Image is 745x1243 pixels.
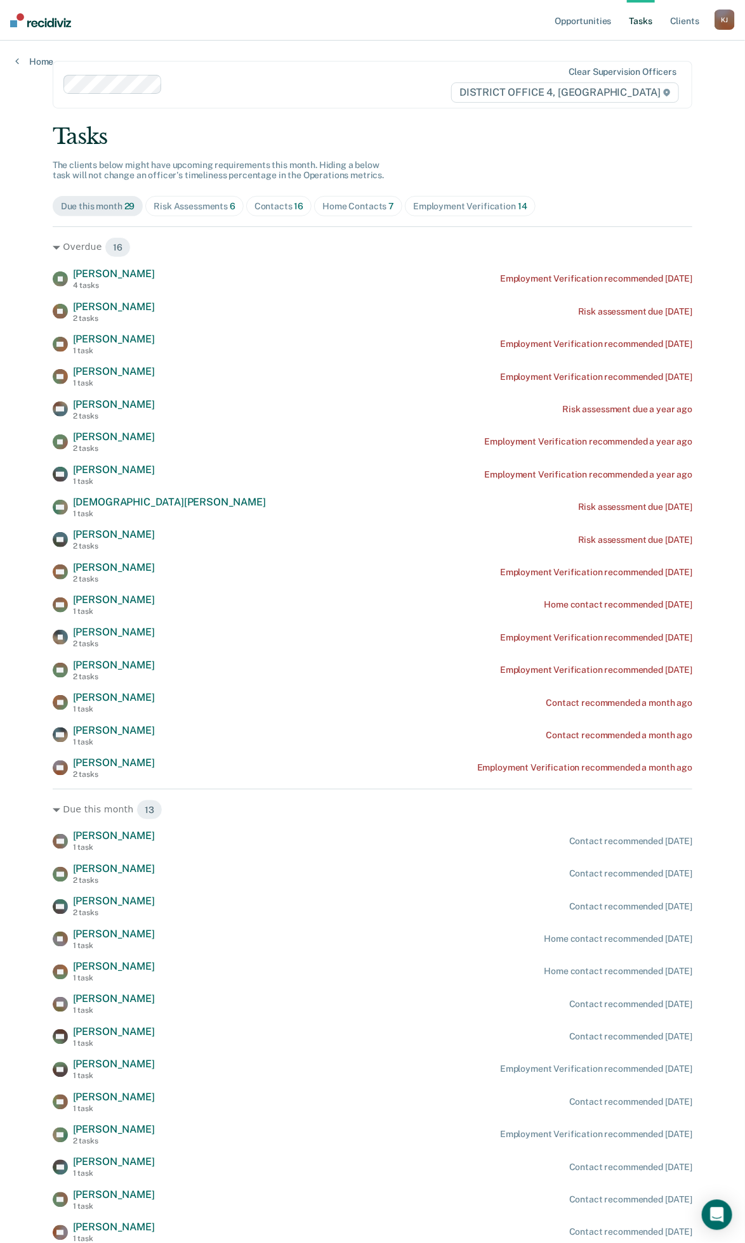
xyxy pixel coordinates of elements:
span: [PERSON_NAME] [73,1189,155,1201]
div: Risk assessment due a year ago [562,404,692,415]
span: [PERSON_NAME] [73,993,155,1005]
div: 1 task [73,942,155,951]
span: [PERSON_NAME] [73,830,155,842]
span: 16 [105,237,131,257]
div: Contact recommended a month ago [546,698,693,708]
div: 1 task [73,974,155,983]
div: Contact recommended [DATE] [569,1227,692,1238]
div: K J [715,10,735,30]
div: Contacts [254,201,304,212]
div: 2 tasks [73,876,155,885]
div: Risk Assessments [154,201,235,212]
div: Home Contacts [322,201,394,212]
div: Employment Verification recommended a month ago [477,762,692,773]
span: DISTRICT OFFICE 4, [GEOGRAPHIC_DATA] [451,82,679,103]
div: 1 task [73,705,155,713]
div: Clear supervision officers [569,67,676,77]
div: 1 task [73,607,155,616]
div: 2 tasks [73,672,155,681]
div: Contact recommended [DATE] [569,902,692,913]
div: Overdue [53,237,693,257]
div: 1 task [73,1169,155,1178]
span: [PERSON_NAME] [73,1058,155,1071]
span: [PERSON_NAME] [73,961,155,973]
span: [PERSON_NAME] [73,626,155,638]
div: Employment Verification recommended a year ago [485,436,693,447]
span: [PERSON_NAME] [73,863,155,875]
div: Employment Verification [413,201,527,212]
div: Contact recommended [DATE] [569,1032,692,1043]
div: 2 tasks [73,909,155,918]
div: 1 task [73,477,155,486]
span: [PERSON_NAME] [73,528,155,540]
div: Home contact recommended [DATE] [544,966,693,977]
div: Contact recommended [DATE] [569,1162,692,1173]
div: 2 tasks [73,412,155,420]
span: [PERSON_NAME] [73,561,155,573]
span: [PERSON_NAME] [73,333,155,345]
div: Employment Verification recommended [DATE] [500,567,692,578]
div: Contact recommended [DATE] [569,869,692,880]
div: Contact recommended [DATE] [569,1097,692,1108]
span: 14 [518,201,527,211]
div: Risk assessment due [DATE] [578,502,692,512]
span: [PERSON_NAME] [73,1026,155,1038]
img: Recidiviz [10,13,71,27]
div: 1 task [73,843,155,852]
div: 1 task [73,509,266,518]
div: 2 tasks [73,444,155,453]
div: Risk assessment due [DATE] [578,306,692,317]
div: 1 task [73,1105,155,1114]
div: Due this month [53,800,693,820]
div: 2 tasks [73,639,155,648]
div: Risk assessment due [DATE] [578,535,692,545]
div: 2 tasks [73,1137,155,1146]
div: 1 task [73,1006,155,1015]
div: Tasks [53,124,693,150]
div: Employment Verification recommended [DATE] [500,1064,692,1075]
div: 4 tasks [73,281,155,290]
span: 16 [294,201,304,211]
span: [PERSON_NAME] [73,1221,155,1233]
span: [DEMOGRAPHIC_DATA][PERSON_NAME] [73,496,266,508]
div: 1 task [73,738,155,746]
span: [PERSON_NAME] [73,724,155,736]
span: [PERSON_NAME] [73,431,155,443]
span: [PERSON_NAME] [73,691,155,703]
span: [PERSON_NAME] [73,1124,155,1136]
div: Contact recommended [DATE] [569,836,692,847]
span: 29 [124,201,135,211]
span: [PERSON_NAME] [73,1091,155,1103]
div: Employment Verification recommended [DATE] [500,339,692,349]
a: Home [15,56,53,67]
div: Employment Verification recommended [DATE] [500,632,692,643]
div: 2 tasks [73,575,155,583]
div: Employment Verification recommended [DATE] [500,665,692,675]
span: 6 [230,201,235,211]
div: 2 tasks [73,542,155,550]
div: Home contact recommended [DATE] [544,934,693,945]
div: Contact recommended [DATE] [569,1195,692,1206]
div: Due this month [61,201,135,212]
span: [PERSON_NAME] [73,365,155,377]
div: 1 task [73,346,155,355]
span: 7 [388,201,394,211]
div: 1 task [73,1039,155,1048]
span: [PERSON_NAME] [73,398,155,410]
div: Open Intercom Messenger [702,1200,732,1230]
div: 2 tasks [73,770,155,779]
span: The clients below might have upcoming requirements this month. Hiding a below task will not chang... [53,160,385,181]
div: 1 task [73,1202,155,1211]
div: Employment Verification recommended [DATE] [500,372,692,382]
span: [PERSON_NAME] [73,464,155,476]
div: Employment Verification recommended a year ago [485,469,693,480]
span: [PERSON_NAME] [73,895,155,908]
span: [PERSON_NAME] [73,659,155,671]
span: [PERSON_NAME] [73,268,155,280]
div: 1 task [73,379,155,387]
span: [PERSON_NAME] [73,1156,155,1168]
span: [PERSON_NAME] [73,594,155,606]
span: 13 [136,800,162,820]
div: 2 tasks [73,314,155,323]
div: Employment Verification recommended [DATE] [500,1129,692,1140]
